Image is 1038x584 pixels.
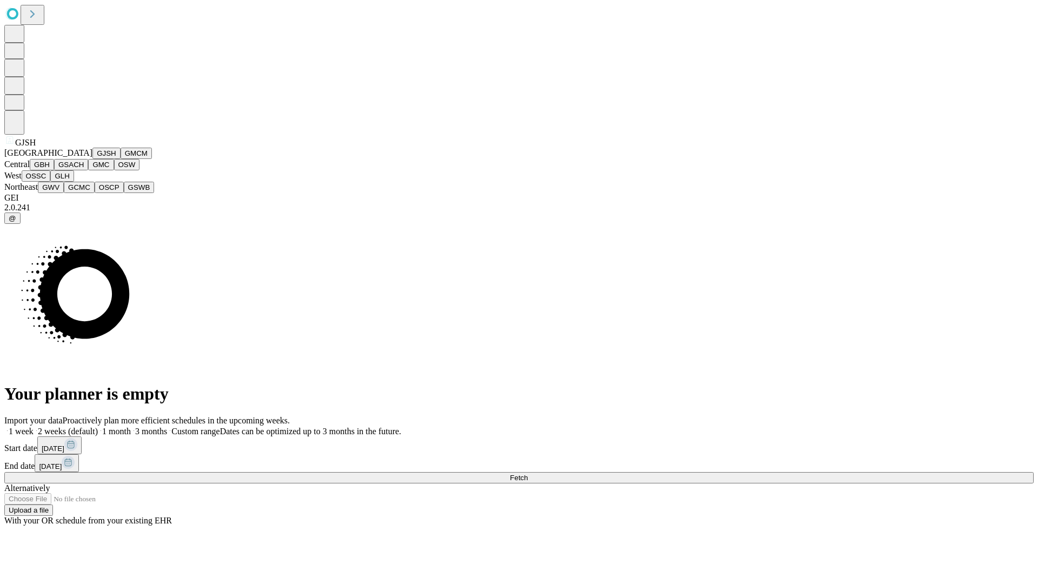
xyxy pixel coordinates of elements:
[42,444,64,453] span: [DATE]
[4,148,92,157] span: [GEOGRAPHIC_DATA]
[220,427,401,436] span: Dates can be optimized up to 3 months in the future.
[30,159,54,170] button: GBH
[35,454,79,472] button: [DATE]
[4,203,1034,213] div: 2.0.241
[9,214,16,222] span: @
[22,170,51,182] button: OSSC
[135,427,167,436] span: 3 months
[121,148,152,159] button: GMCM
[4,483,50,493] span: Alternatively
[63,416,290,425] span: Proactively plan more efficient schedules in the upcoming weeks.
[4,384,1034,404] h1: Your planner is empty
[38,427,98,436] span: 2 weeks (default)
[9,427,34,436] span: 1 week
[15,138,36,147] span: GJSH
[92,148,121,159] button: GJSH
[4,454,1034,472] div: End date
[4,472,1034,483] button: Fetch
[38,182,64,193] button: GWV
[4,160,30,169] span: Central
[64,182,95,193] button: GCMC
[510,474,528,482] span: Fetch
[114,159,140,170] button: OSW
[4,516,172,525] span: With your OR schedule from your existing EHR
[88,159,114,170] button: GMC
[39,462,62,470] span: [DATE]
[171,427,219,436] span: Custom range
[4,213,21,224] button: @
[4,436,1034,454] div: Start date
[37,436,82,454] button: [DATE]
[4,193,1034,203] div: GEI
[4,416,63,425] span: Import your data
[124,182,155,193] button: GSWB
[95,182,124,193] button: OSCP
[102,427,131,436] span: 1 month
[4,505,53,516] button: Upload a file
[4,171,22,180] span: West
[4,182,38,191] span: Northeast
[50,170,74,182] button: GLH
[54,159,88,170] button: GSACH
